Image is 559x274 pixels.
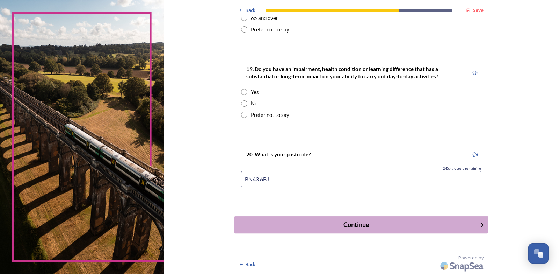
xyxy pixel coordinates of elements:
div: Yes [251,88,259,96]
button: Continue [234,216,488,233]
span: Back [246,7,255,14]
div: No [251,99,257,107]
strong: Save [473,7,484,13]
div: Continue [238,220,474,230]
span: Powered by [458,254,484,261]
div: Prefer not to say [251,111,289,119]
button: Open Chat [528,243,549,264]
strong: 19. Do you have an impairment, health condition or learning difference that has a substantial or ... [246,66,439,79]
div: Prefer not to say [251,26,289,34]
strong: 20. What is your postcode? [246,151,311,157]
span: 242 characters remaining [443,166,481,171]
img: SnapSea Logo [438,258,487,274]
span: Back [246,261,255,268]
div: 85 and over [251,14,278,22]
